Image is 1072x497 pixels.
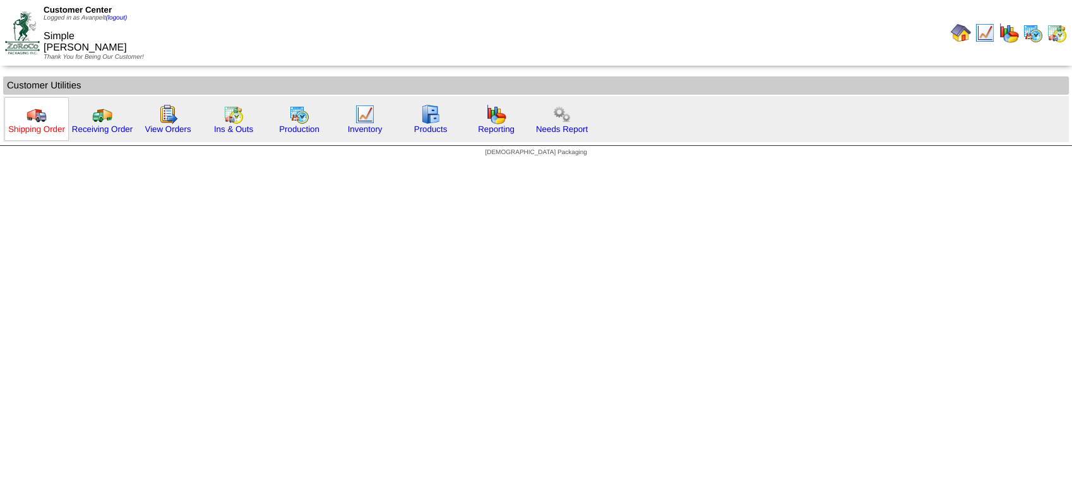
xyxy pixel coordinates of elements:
a: Products [414,124,448,134]
span: [DEMOGRAPHIC_DATA] Packaging [485,149,587,156]
a: View Orders [145,124,191,134]
a: Needs Report [536,124,588,134]
img: line_graph.gif [355,104,375,124]
img: line_graph.gif [975,23,995,43]
a: Inventory [348,124,383,134]
span: Simple [PERSON_NAME] [44,31,127,53]
img: workorder.gif [158,104,178,124]
a: Ins & Outs [214,124,253,134]
span: Logged in as Avanpelt [44,15,127,21]
img: workflow.png [552,104,572,124]
a: (logout) [105,15,127,21]
img: calendarinout.gif [1047,23,1067,43]
a: Receiving Order [72,124,133,134]
img: graph.gif [999,23,1019,43]
img: calendarprod.gif [1023,23,1043,43]
a: Production [279,124,319,134]
img: calendarinout.gif [223,104,244,124]
span: Customer Center [44,5,112,15]
img: calendarprod.gif [289,104,309,124]
img: graph.gif [486,104,506,124]
td: Customer Utilities [3,76,1069,95]
a: Reporting [478,124,515,134]
img: truck.gif [27,104,47,124]
span: Thank You for Being Our Customer! [44,54,144,61]
a: Shipping Order [8,124,65,134]
img: ZoRoCo_Logo(Green%26Foil)%20jpg.webp [5,11,40,54]
img: cabinet.gif [420,104,441,124]
img: home.gif [951,23,971,43]
img: truck2.gif [92,104,112,124]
